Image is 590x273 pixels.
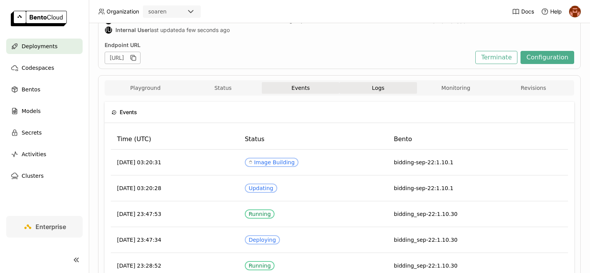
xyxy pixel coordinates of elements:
button: Status [184,82,262,94]
span: bidding_sep-22:1.10.30 [394,211,458,217]
a: Models [6,103,83,119]
a: Secrets [6,125,83,140]
a: Bentos [6,82,83,97]
span: Docs [521,8,534,15]
a: Deployments [6,39,83,54]
button: Events [262,82,339,94]
div: Updating [249,185,273,191]
div: Deploying [249,237,276,243]
a: Docs [512,8,534,15]
div: soaren [148,8,166,15]
span: Clusters [22,171,44,180]
div: IU [105,27,112,34]
div: [URL] [105,52,141,64]
th: Status [239,129,388,150]
span: Models [22,106,41,116]
div: Image Building [249,159,295,165]
td: [DATE] 03:20:28 [111,175,239,201]
div: Endpoint URL [105,42,471,49]
a: Codespaces [6,60,83,76]
button: Playground [107,82,184,94]
input: Selected soaren. [167,8,168,16]
strong: Internal User [115,27,150,34]
span: bidding_sep-22:1.10.30 [394,237,458,243]
span: Deployments [22,42,58,51]
button: Monitoring [417,82,495,94]
img: h0akoisn5opggd859j2zve66u2a2 [569,6,581,17]
span: Organization [107,8,139,15]
div: IU [105,17,112,24]
td: [DATE] 23:47:53 [111,201,239,227]
div: last updated [105,26,255,34]
button: Configuration [520,51,574,64]
span: bidding-sep-22:1.10.1 [394,185,453,191]
td: [DATE] 03:20:31 [111,150,239,175]
svg: Spinner [249,160,253,164]
th: Time (UTC) [111,129,239,150]
span: Codespaces [22,63,54,72]
span: bidding_sep-22:1.10.30 [394,263,458,269]
img: logo [11,11,67,26]
span: Activities [22,150,46,159]
button: Logs [339,82,417,94]
a: Activities [6,147,83,162]
div: Running [249,263,271,269]
button: Terminate [475,51,517,64]
span: a few seconds ago [182,27,230,34]
td: [DATE] 23:47:34 [111,227,239,253]
span: Events [120,108,137,116]
a: Clusters [6,168,83,184]
a: Enterprise [6,216,83,238]
span: Enterprise [36,223,66,231]
th: Bento [388,129,568,150]
span: Help [550,8,562,15]
div: Running [249,211,271,217]
span: Bentos [22,85,40,94]
span: Secrets [22,128,42,137]
span: bidding-sep-22:1.10.1 [394,159,453,165]
div: Help [541,8,562,15]
button: Revisions [495,82,572,94]
div: Internal User [105,26,112,34]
